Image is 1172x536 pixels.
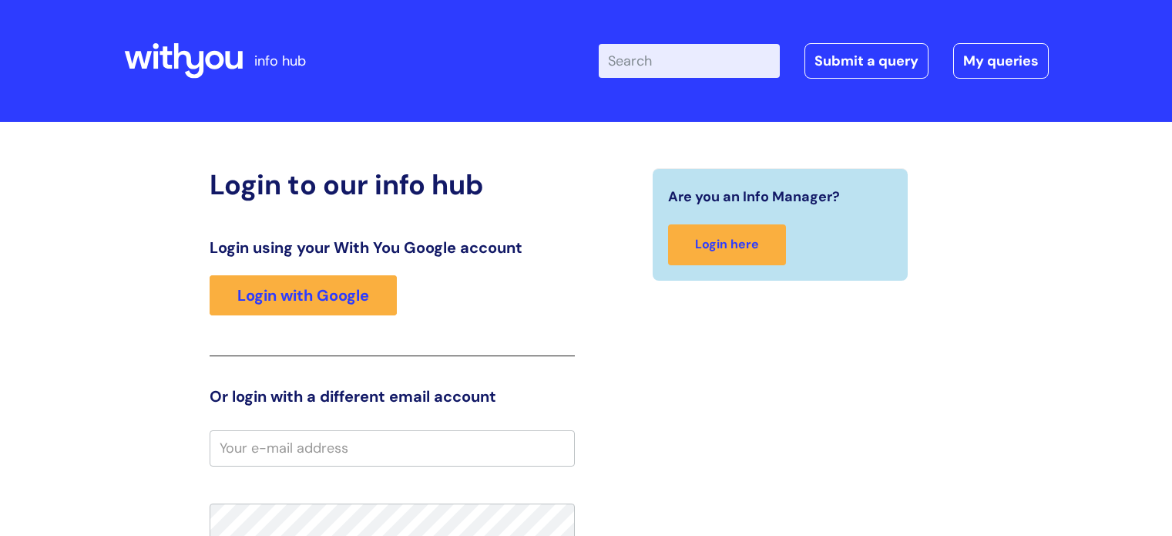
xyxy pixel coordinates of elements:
[254,49,306,73] p: info hub
[668,224,786,265] a: Login here
[668,184,840,209] span: Are you an Info Manager?
[210,387,575,406] h3: Or login with a different email account
[599,44,780,78] input: Search
[210,275,397,315] a: Login with Google
[210,168,575,201] h2: Login to our info hub
[953,43,1049,79] a: My queries
[210,238,575,257] h3: Login using your With You Google account
[804,43,929,79] a: Submit a query
[210,430,575,466] input: Your e-mail address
